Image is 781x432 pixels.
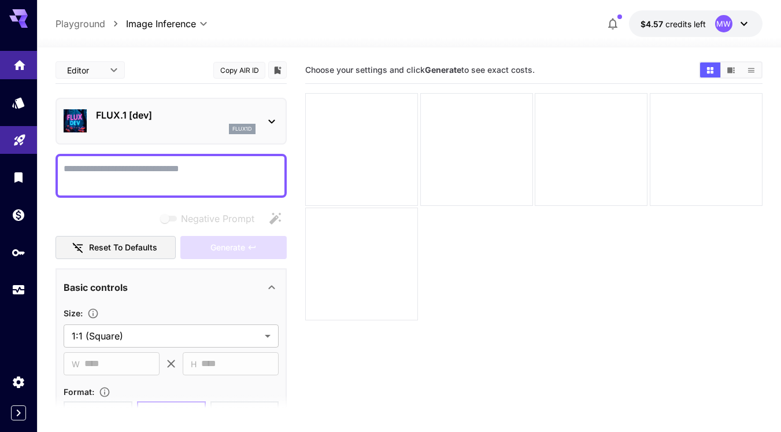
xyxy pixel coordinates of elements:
button: Show images in grid view [700,62,720,77]
button: Show images in video view [721,62,741,77]
span: H [191,357,197,371]
div: $4.57139 [641,18,706,30]
button: Reset to defaults [55,236,176,260]
span: Choose your settings and click to see exact costs. [305,65,535,75]
div: Library [12,170,25,184]
div: Settings [12,375,25,389]
div: Wallet [12,208,25,222]
p: flux1d [232,125,252,133]
div: MW [715,15,732,32]
div: Playground [13,129,27,143]
button: Expand sidebar [11,405,26,420]
span: Editor [67,64,103,76]
button: Show images in list view [741,62,761,77]
div: FLUX.1 [dev]flux1d [64,104,279,139]
div: Usage [12,283,25,297]
button: Choose the file format for the output image. [94,386,115,398]
button: Add to library [272,63,283,77]
b: Generate [425,65,461,75]
span: $4.57 [641,19,665,29]
p: Basic controls [64,280,128,294]
span: Negative prompts are not compatible with the selected model. [158,211,264,226]
button: Copy AIR ID [213,62,265,79]
nav: breadcrumb [55,17,126,31]
div: Basic controls [64,274,279,301]
button: $4.57139MW [629,10,763,37]
span: 1:1 (Square) [72,329,260,343]
span: credits left [665,19,706,29]
span: Image Inference [126,17,196,31]
span: Size : [64,308,83,318]
span: Negative Prompt [181,212,254,226]
div: Show images in grid viewShow images in video viewShow images in list view [699,61,763,79]
div: Home [13,54,27,69]
span: Format : [64,387,94,397]
div: Models [12,95,25,110]
button: Adjust the dimensions of the generated image by specifying its width and height in pixels, or sel... [83,308,103,319]
div: API Keys [12,245,25,260]
span: W [72,357,80,371]
p: FLUX.1 [dev] [96,108,256,122]
a: Playground [55,17,105,31]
